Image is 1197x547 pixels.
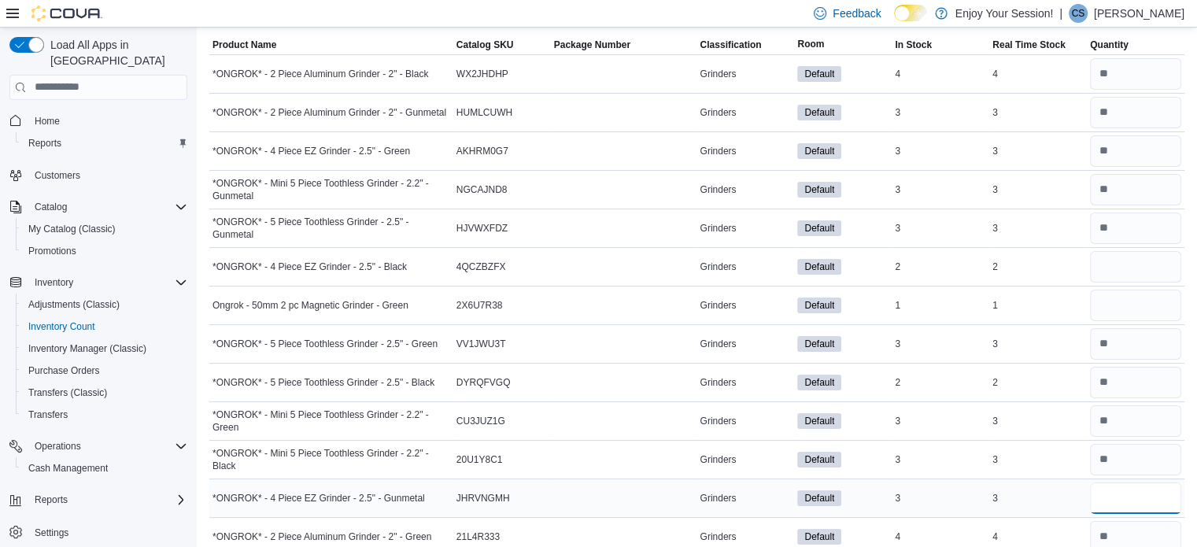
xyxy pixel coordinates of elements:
[797,375,841,390] span: Default
[212,492,425,504] span: *ONGROK* - 4 Piece EZ Grinder - 2.5" - Gunmetal
[212,216,450,241] span: *ONGROK* - 5 Piece Toothless Grinder - 2.5" - Gunmetal
[797,220,841,236] span: Default
[700,415,736,427] span: Grinders
[28,490,187,509] span: Reports
[16,338,194,360] button: Inventory Manager (Classic)
[212,106,446,119] span: *ONGROK* - 2 Piece Aluminum Grinder - 2" - Gunmetal
[453,35,551,54] button: Catalog SKU
[894,5,927,21] input: Dark Mode
[892,103,989,122] div: 3
[456,261,506,273] span: 4QCZBZFX
[700,492,736,504] span: Grinders
[989,489,1087,508] div: 3
[989,527,1087,546] div: 4
[554,39,630,51] span: Package Number
[28,223,116,235] span: My Catalog (Classic)
[22,242,187,261] span: Promotions
[955,4,1054,23] p: Enjoy Your Session!
[797,38,824,50] span: Room
[28,298,120,311] span: Adjustments (Classic)
[35,527,68,539] span: Settings
[700,145,736,157] span: Grinders
[22,317,187,336] span: Inventory Count
[16,404,194,426] button: Transfers
[989,296,1087,315] div: 1
[700,338,736,350] span: Grinders
[22,317,102,336] a: Inventory Count
[989,35,1087,54] button: Real Time Stock
[892,219,989,238] div: 3
[212,261,407,273] span: *ONGROK* - 4 Piece EZ Grinder - 2.5" - Black
[3,520,194,543] button: Settings
[212,39,276,51] span: Product Name
[16,382,194,404] button: Transfers (Classic)
[700,530,736,543] span: Grinders
[895,39,932,51] span: In Stock
[989,450,1087,469] div: 3
[892,450,989,469] div: 3
[16,218,194,240] button: My Catalog (Classic)
[804,337,834,351] span: Default
[892,489,989,508] div: 3
[44,37,187,68] span: Load All Apps in [GEOGRAPHIC_DATA]
[456,453,503,466] span: 20U1Y8C1
[804,105,834,120] span: Default
[456,530,500,543] span: 21L4R333
[28,320,95,333] span: Inventory Count
[31,6,102,21] img: Cova
[16,360,194,382] button: Purchase Orders
[892,296,989,315] div: 1
[456,222,508,235] span: HJVWXFDZ
[22,242,83,261] a: Promotions
[22,459,187,478] span: Cash Management
[797,105,841,120] span: Default
[28,364,100,377] span: Purchase Orders
[797,259,841,275] span: Default
[696,35,794,54] button: Classification
[989,219,1087,238] div: 3
[1072,4,1085,23] span: CS
[3,109,194,132] button: Home
[35,276,73,289] span: Inventory
[3,489,194,511] button: Reports
[22,459,114,478] a: Cash Management
[16,457,194,479] button: Cash Management
[28,198,187,216] span: Catalog
[28,165,187,185] span: Customers
[35,115,60,128] span: Home
[28,408,68,421] span: Transfers
[212,530,431,543] span: *ONGROK* - 2 Piece Aluminum Grinder - 2" - Green
[833,6,881,21] span: Feedback
[804,221,834,235] span: Default
[28,522,187,541] span: Settings
[3,196,194,218] button: Catalog
[212,408,450,434] span: *ONGROK* - Mini 5 Piece Toothless Grinder - 2.2" - Green
[16,132,194,154] button: Reports
[892,527,989,546] div: 4
[892,180,989,199] div: 3
[804,414,834,428] span: Default
[3,164,194,187] button: Customers
[797,66,841,82] span: Default
[797,143,841,159] span: Default
[989,65,1087,83] div: 4
[700,106,736,119] span: Grinders
[209,35,453,54] button: Product Name
[797,336,841,352] span: Default
[16,316,194,338] button: Inventory Count
[797,182,841,198] span: Default
[892,373,989,392] div: 2
[28,166,87,185] a: Customers
[700,376,736,389] span: Grinders
[892,35,989,54] button: In Stock
[804,144,834,158] span: Default
[894,21,895,22] span: Dark Mode
[804,260,834,274] span: Default
[28,462,108,475] span: Cash Management
[989,334,1087,353] div: 3
[804,67,834,81] span: Default
[35,493,68,506] span: Reports
[551,35,697,54] button: Package Number
[989,257,1087,276] div: 2
[892,257,989,276] div: 2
